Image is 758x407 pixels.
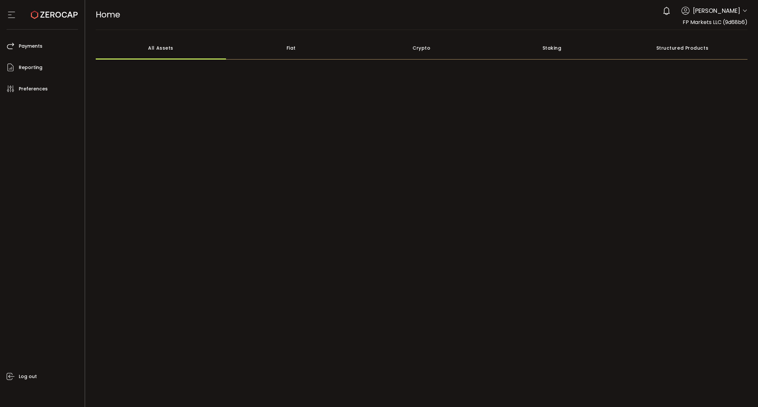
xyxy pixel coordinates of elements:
[19,84,48,94] span: Preferences
[226,36,356,60] div: Fiat
[617,36,747,60] div: Structured Products
[356,36,487,60] div: Crypto
[693,6,740,15] span: [PERSON_NAME]
[19,63,42,72] span: Reporting
[487,36,617,60] div: Staking
[96,9,120,20] span: Home
[19,372,37,381] span: Log out
[19,41,42,51] span: Payments
[96,36,226,60] div: All Assets
[683,18,747,26] span: FP Markets LLC (9d68b6)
